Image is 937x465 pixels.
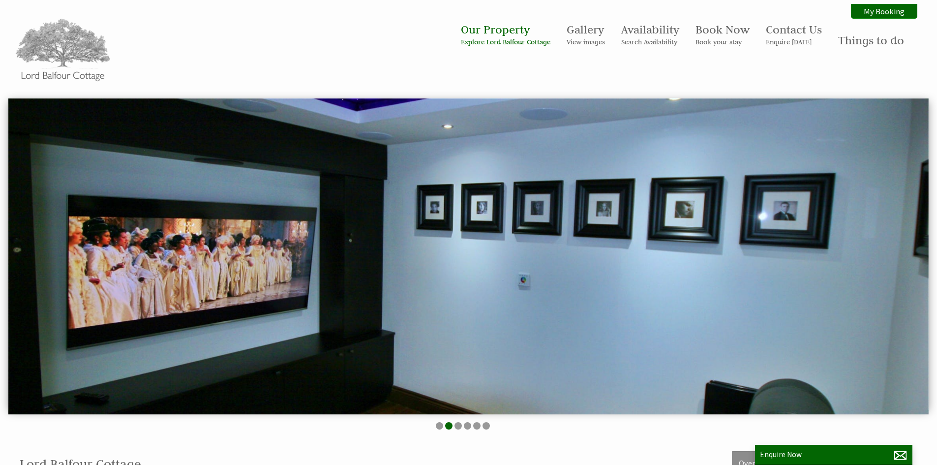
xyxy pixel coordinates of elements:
[760,450,907,459] p: Enquire Now
[14,18,112,83] img: Lord Balfour Cottage
[851,4,917,19] a: My Booking
[695,37,750,46] small: Book your stay
[838,33,904,47] a: Things to do
[461,37,550,46] small: Explore Lord Balfour Cottage
[567,37,605,46] small: View images
[621,37,679,46] small: Search Availability
[766,37,822,46] small: Enquire [DATE]
[461,22,550,46] a: Our PropertyExplore Lord Balfour Cottage
[695,22,750,46] a: Book NowBook your stay
[621,22,679,46] a: AvailabilitySearch Availability
[766,22,822,46] a: Contact UsEnquire [DATE]
[567,22,605,46] a: GalleryView images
